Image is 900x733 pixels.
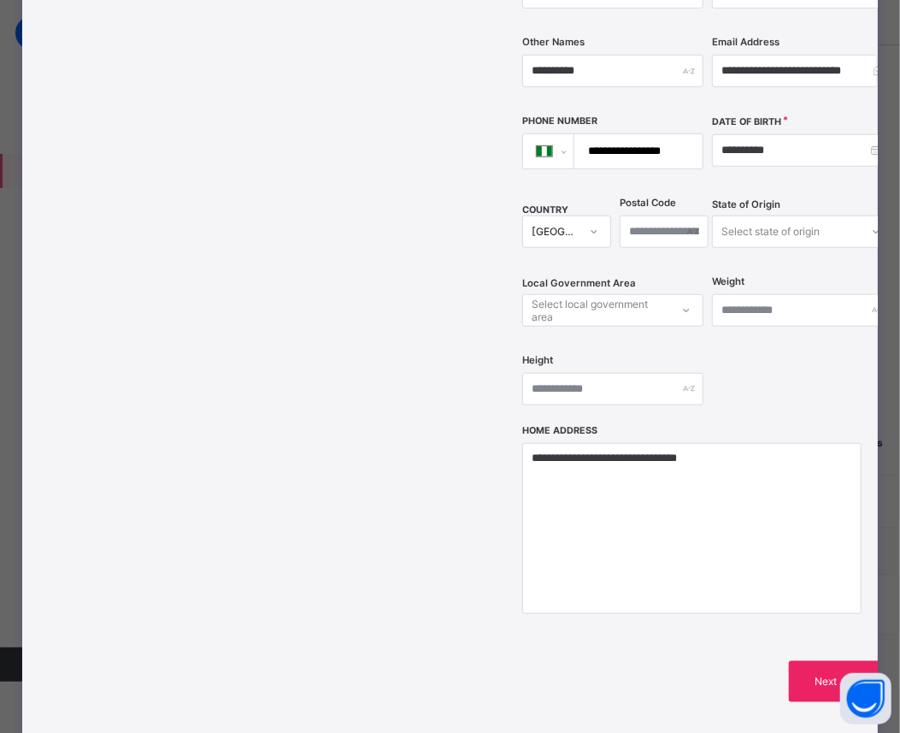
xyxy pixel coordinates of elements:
[522,36,585,48] label: Other Names
[522,277,636,289] span: Local Government Area
[721,216,820,248] div: Select state of origin
[712,198,780,210] span: State of Origin
[802,675,850,688] span: Next
[522,115,597,127] label: Phone Number
[532,225,579,238] div: [GEOGRAPHIC_DATA]
[712,275,744,287] label: Weight
[522,354,553,366] label: Height
[522,204,568,216] span: COUNTRY
[840,673,891,724] button: Open asap
[712,116,781,127] label: Date of Birth
[532,294,668,327] div: Select local government area
[620,197,676,209] label: Postal Code
[712,36,779,48] label: Email Address
[522,425,597,436] label: Home Address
